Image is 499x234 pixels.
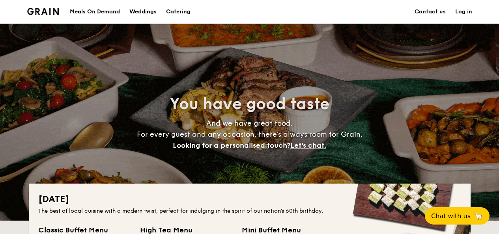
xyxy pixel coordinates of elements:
span: 🦙 [474,212,483,221]
h2: [DATE] [38,193,461,206]
button: Chat with us🦙 [425,207,490,225]
span: Let's chat. [290,141,326,150]
span: And we have great food. For every guest and any occasion, there’s always room for Grain. [137,119,363,150]
span: Looking for a personalised touch? [173,141,290,150]
span: You have good taste [170,95,329,113]
span: Chat with us [431,212,471,220]
a: Logotype [27,8,59,15]
img: Grain [27,8,59,15]
div: The best of local cuisine with a modern twist, perfect for indulging in the spirit of our nation’... [38,207,461,215]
